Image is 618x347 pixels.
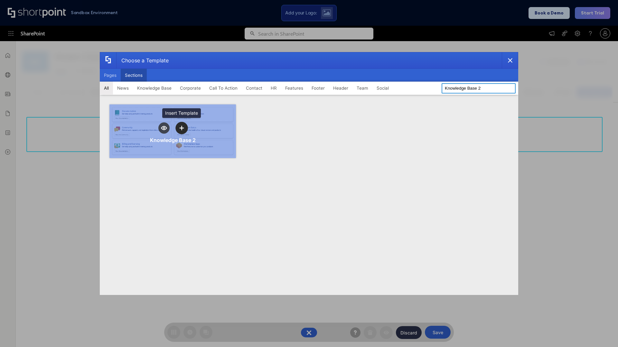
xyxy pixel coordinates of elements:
button: All [100,82,113,94]
button: Header [329,82,352,94]
div: Knowledge Base 2 [150,137,196,143]
button: Corporate [176,82,205,94]
button: Call To Action [205,82,242,94]
button: Knowledge Base [133,82,176,94]
button: Team [352,82,372,94]
iframe: Chat Widget [586,316,618,347]
button: Social [372,82,393,94]
button: HR [267,82,281,94]
button: News [113,82,133,94]
button: Pages [100,69,121,82]
button: Contact [242,82,267,94]
button: Footer [307,82,329,94]
input: Search [442,83,516,93]
button: Features [281,82,307,94]
div: Choose a Template [116,52,169,68]
div: template selector [100,52,518,295]
button: Sections [121,69,147,82]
